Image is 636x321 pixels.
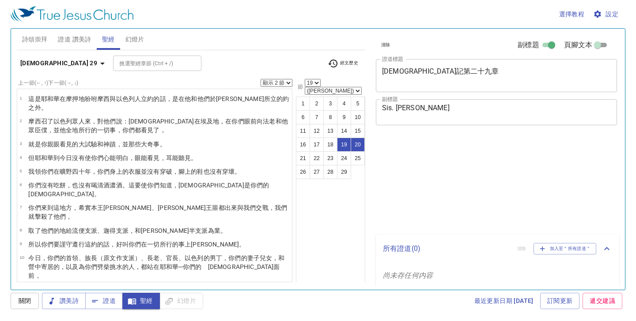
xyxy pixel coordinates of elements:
[28,95,289,111] wh4872: 與以色列
[141,154,197,161] wh5869: 能看見
[53,213,72,220] wh5221: 他們，
[172,168,241,175] wh1086: ，腳
[310,151,324,165] button: 22
[85,141,166,148] wh1419: 試驗
[28,263,280,279] wh7130: 寄居的
[28,254,284,279] wh7860: 、以色列
[28,263,280,279] wh3068: ─你們的 [DEMOGRAPHIC_DATA]
[28,204,287,220] wh2809: 王
[351,151,365,165] button: 25
[28,240,245,249] p: 所以你們要謹守
[296,97,310,111] button: 1
[17,55,111,71] button: [DEMOGRAPHIC_DATA] 29
[474,295,534,306] span: 最近更新日期 [DATE]
[381,41,390,49] span: 清除
[28,95,289,111] wh3772: 約
[383,271,433,280] i: 尚未存任何内容
[376,234,619,263] div: 所有證道(0)清除加入至＂所有證道＂
[337,151,351,165] button: 24
[28,182,275,198] wh3899: ，也沒有喝
[28,263,280,279] wh1616: ，以及為你們劈
[518,40,539,50] span: 副標題
[72,141,166,148] wh7200: 的大
[28,263,280,279] wh4264: 中
[559,9,585,20] span: 選擇教程
[110,241,245,248] wh1697: ，好叫你們在一切所行
[372,134,570,231] iframe: from-child
[382,104,611,120] textarea: Sis. [PERSON_NAME]
[116,58,184,68] input: Type Bible Reference
[19,155,22,160] span: 4
[208,227,227,234] wh2677: 為業
[11,6,133,22] img: True Jesus Church
[66,227,227,234] wh776: 給
[28,254,284,279] wh7626: ）、長老
[28,263,280,279] wh6086: 挑
[323,138,337,152] button: 18
[19,182,22,187] span: 6
[28,203,289,221] p: 你們來到
[471,293,537,309] a: 最近更新日期 [DATE]
[97,241,245,248] wh1285: 的話
[376,40,396,50] button: 清除
[28,118,288,134] wh7121: 以色列
[28,181,289,198] p: 你們沒有吃
[28,254,284,279] wh2205: 、官長
[28,254,284,279] wh802: 兒女
[102,34,115,45] span: 聖經
[116,141,166,148] wh226: ，並那些大
[47,127,166,134] wh5650: ，並他全地
[28,95,289,111] wh1285: 的話
[28,182,275,198] wh3196: 濃酒
[19,205,22,209] span: 7
[337,97,351,111] button: 4
[189,227,227,234] wh4520: 半
[41,227,227,234] wh3947: 他們的地
[590,295,615,306] span: 遞交建議
[310,124,324,138] button: 12
[28,204,287,220] wh935: 這地方
[322,57,363,70] button: 經文歷史
[28,95,289,111] wh1121: 立
[19,228,22,232] span: 8
[28,254,284,279] wh2945: ，和營
[72,154,197,161] wh3117: 沒有使
[296,138,310,152] button: 16
[72,227,227,234] wh5414: 流便支派
[91,168,241,175] wh8141: ，你們身上的衣服
[564,40,593,50] span: 頁腳文本
[147,141,166,148] wh1419: 奇事
[195,227,227,234] wh2677: 支派
[85,168,241,175] wh705: 年
[28,263,280,279] wh430: 面前
[323,151,337,165] button: 23
[19,241,22,246] span: 9
[591,6,622,22] button: 設定
[220,227,227,234] wh5159: 。
[28,254,289,280] p: 今日
[310,110,324,124] button: 7
[28,263,280,279] wh5324: 耶和華
[72,168,241,175] wh4057: 四十
[97,227,227,234] wh7206: 、迦得支派
[28,94,289,112] p: 這是耶和華
[239,241,245,248] wh7919: 。
[351,124,365,138] button: 15
[337,110,351,124] button: 9
[22,34,48,45] span: 詩頌崇拜
[160,141,166,148] wh4159: 。
[58,34,91,45] span: 證道 讚美詩
[28,104,47,111] wh1285: 之外。
[323,110,337,124] button: 8
[235,168,241,175] wh1086: 。
[85,293,123,309] button: 證道
[28,254,284,279] wh376: ，你們的妻子
[323,97,337,111] button: 3
[122,293,160,309] button: 聖經
[41,168,241,175] wh3212: 你們在曠野
[19,255,24,260] span: 10
[28,263,280,279] wh4325: 的人，都站在
[296,124,310,138] button: 11
[28,95,289,111] wh3478: 人
[42,293,86,309] button: 讚美詩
